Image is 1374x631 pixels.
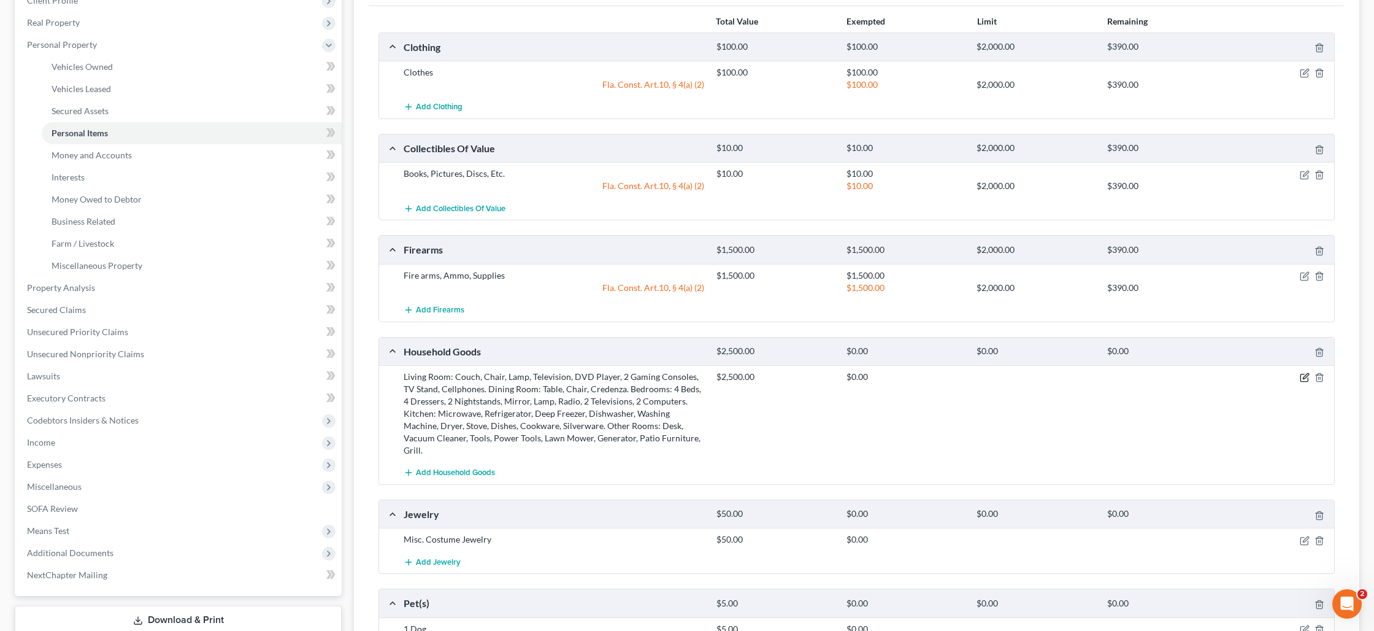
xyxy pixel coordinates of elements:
[840,180,970,192] div: $10.00
[27,304,86,315] span: Secured Claims
[977,16,997,26] strong: Limit
[397,243,710,256] div: Firearms
[840,142,970,154] div: $10.00
[840,533,970,546] div: $0.00
[27,459,62,470] span: Expenses
[52,172,85,182] span: Interests
[416,305,464,315] span: Add Firearms
[42,122,342,144] a: Personal Items
[397,66,710,79] div: Clothes
[27,327,128,337] span: Unsecured Priority Claims
[710,168,840,180] div: $10.00
[404,96,462,118] button: Add Clothing
[397,533,710,546] div: Misc. Costume Jewelry
[52,194,142,204] span: Money Owed to Debtor
[52,260,142,271] span: Miscellaneous Property
[27,282,95,293] span: Property Analysis
[1101,79,1231,91] div: $390.00
[42,144,342,166] a: Money and Accounts
[840,346,970,357] div: $0.00
[416,204,505,214] span: Add Collectibles Of Value
[42,211,342,233] a: Business Related
[17,343,342,365] a: Unsecured Nonpriority Claims
[27,437,55,447] span: Income
[397,597,710,610] div: Pet(s)
[970,244,1100,256] div: $2,000.00
[397,345,710,358] div: Household Goods
[710,346,840,357] div: $2,500.00
[840,244,970,256] div: $1,500.00
[404,462,495,484] button: Add Household Goods
[840,66,970,79] div: $100.00
[1101,41,1231,53] div: $390.00
[397,41,710,53] div: Clothing
[840,371,970,383] div: $0.00
[840,282,970,294] div: $1,500.00
[52,61,113,72] span: Vehicles Owned
[42,56,342,78] a: Vehicles Owned
[710,142,840,154] div: $10.00
[17,564,342,586] a: NextChapter Mailing
[52,216,115,226] span: Business Related
[840,508,970,520] div: $0.00
[42,166,342,188] a: Interests
[52,83,111,94] span: Vehicles Leased
[1357,589,1367,599] span: 2
[17,277,342,299] a: Property Analysis
[416,103,462,112] span: Add Clothing
[42,255,342,277] a: Miscellaneous Property
[42,78,342,100] a: Vehicles Leased
[970,142,1100,154] div: $2,000.00
[840,79,970,91] div: $100.00
[1101,244,1231,256] div: $390.00
[970,282,1100,294] div: $2,000.00
[17,321,342,343] a: Unsecured Priority Claims
[840,168,970,180] div: $10.00
[404,299,464,322] button: Add Firearms
[397,142,710,155] div: Collectibles Of Value
[27,481,82,492] span: Miscellaneous
[970,598,1100,610] div: $0.00
[710,508,840,520] div: $50.00
[404,197,505,220] button: Add Collectibles Of Value
[27,393,106,403] span: Executory Contracts
[17,365,342,387] a: Lawsuits
[17,498,342,520] a: SOFA Review
[970,346,1100,357] div: $0.00
[1101,346,1231,357] div: $0.00
[1101,508,1231,520] div: $0.00
[27,371,60,381] span: Lawsuits
[397,79,710,91] div: Fla. Const. Art.10, § 4(a) (2)
[840,598,970,610] div: $0.00
[1101,142,1231,154] div: $390.00
[970,41,1100,53] div: $2,000.00
[17,299,342,321] a: Secured Claims
[27,525,69,536] span: Means Test
[52,128,108,138] span: Personal Items
[27,17,80,28] span: Real Property
[1101,598,1231,610] div: $0.00
[397,508,710,521] div: Jewelry
[710,269,840,282] div: $1,500.00
[52,106,109,116] span: Secured Assets
[1107,16,1148,26] strong: Remaining
[52,238,114,249] span: Farm / Livestock
[42,188,342,211] a: Money Owed to Debtor
[27,570,107,580] span: NextChapter Mailing
[710,41,840,53] div: $100.00
[1101,282,1231,294] div: $390.00
[1332,589,1362,619] iframe: Intercom live chat
[416,557,461,567] span: Add Jewelry
[710,533,840,546] div: $50.00
[840,41,970,53] div: $100.00
[27,39,97,50] span: Personal Property
[27,349,144,359] span: Unsecured Nonpriority Claims
[1101,180,1231,192] div: $390.00
[846,16,885,26] strong: Exempted
[716,16,758,26] strong: Total Value
[17,387,342,409] a: Executory Contracts
[970,180,1100,192] div: $2,000.00
[27,548,113,558] span: Additional Documents
[42,233,342,255] a: Farm / Livestock
[397,180,710,192] div: Fla. Const. Art.10, § 4(a) (2)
